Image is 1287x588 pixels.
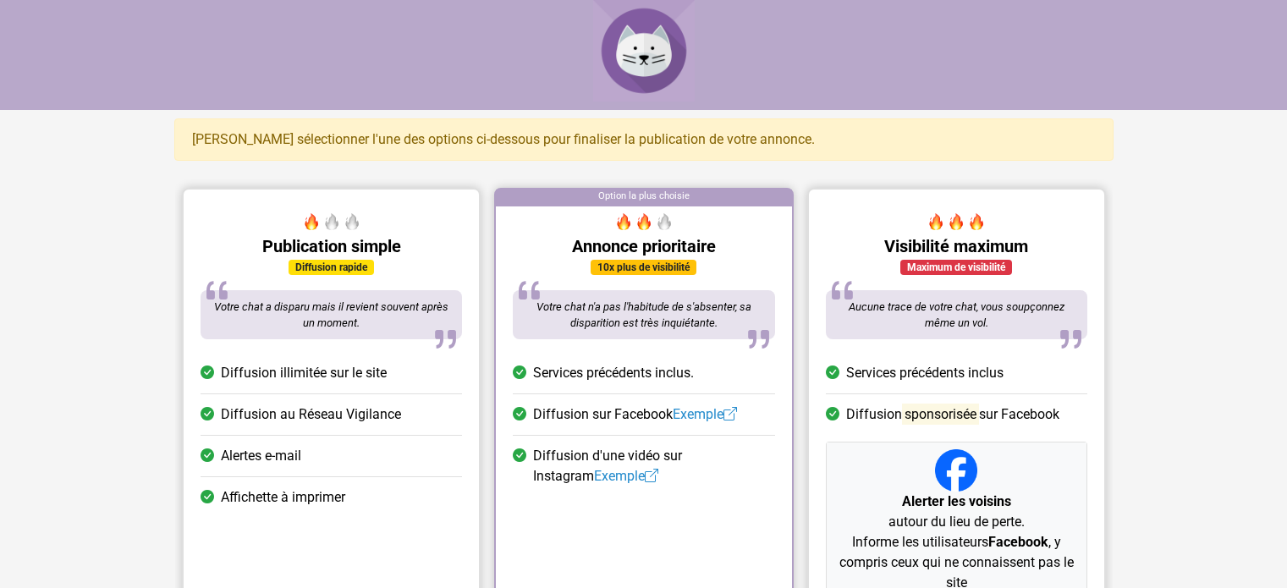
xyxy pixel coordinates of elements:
span: Votre chat n'a pas l'habitude de s'absenter, sa disparition est très inquiétante. [536,300,751,330]
span: Services précédents inclus [845,363,1003,383]
a: Exemple [594,468,658,484]
div: Option la plus choisie [496,190,791,206]
strong: Alerter les voisins [901,493,1010,509]
div: Maximum de visibilité [900,260,1012,275]
a: Exemple [673,406,737,422]
h5: Visibilité maximum [825,236,1086,256]
img: Facebook [935,449,977,492]
h5: Publication simple [201,236,462,256]
div: Diffusion rapide [289,260,374,275]
span: Diffusion illimitée sur le site [221,363,387,383]
div: 10x plus de visibilité [591,260,696,275]
p: autour du lieu de perte. [833,492,1079,532]
span: Diffusion au Réseau Vigilance [221,404,401,425]
span: Diffusion sur Facebook [533,404,737,425]
h5: Annonce prioritaire [513,236,774,256]
span: Affichette à imprimer [221,487,345,508]
span: Aucune trace de votre chat, vous soupçonnez même un vol. [848,300,1064,330]
span: Votre chat a disparu mais il revient souvent après un moment. [214,300,448,330]
span: Diffusion sur Facebook [845,404,1059,425]
span: Diffusion d'une vidéo sur Instagram [533,446,774,486]
strong: Facebook [987,534,1048,550]
div: [PERSON_NAME] sélectionner l'une des options ci-dessous pour finaliser la publication de votre an... [174,118,1114,161]
span: Alertes e-mail [221,446,301,466]
span: Services précédents inclus. [533,363,694,383]
mark: sponsorisée [901,404,978,425]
